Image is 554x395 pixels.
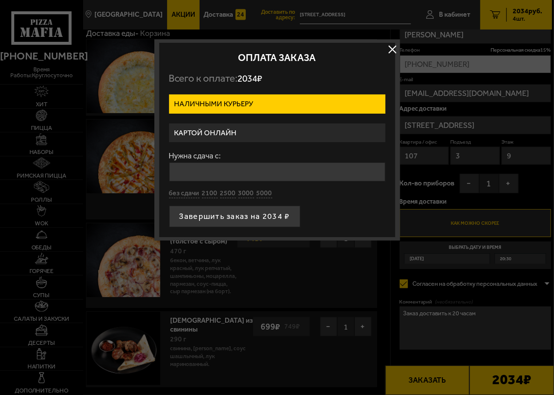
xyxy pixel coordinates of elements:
label: Картой онлайн [169,123,385,143]
button: 2100 [202,189,218,198]
button: Завершить заказ на 2034 ₽ [169,206,300,227]
button: 2500 [220,189,236,198]
h2: Оплата заказа [169,53,385,62]
label: Наличными курьеру [169,94,385,114]
button: без сдачи [169,189,200,198]
span: 2034 ₽ [238,73,262,84]
label: Нужна сдача с: [169,152,385,160]
p: Всего к оплате: [169,72,385,85]
button: 5000 [257,189,272,198]
button: 3000 [238,189,254,198]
